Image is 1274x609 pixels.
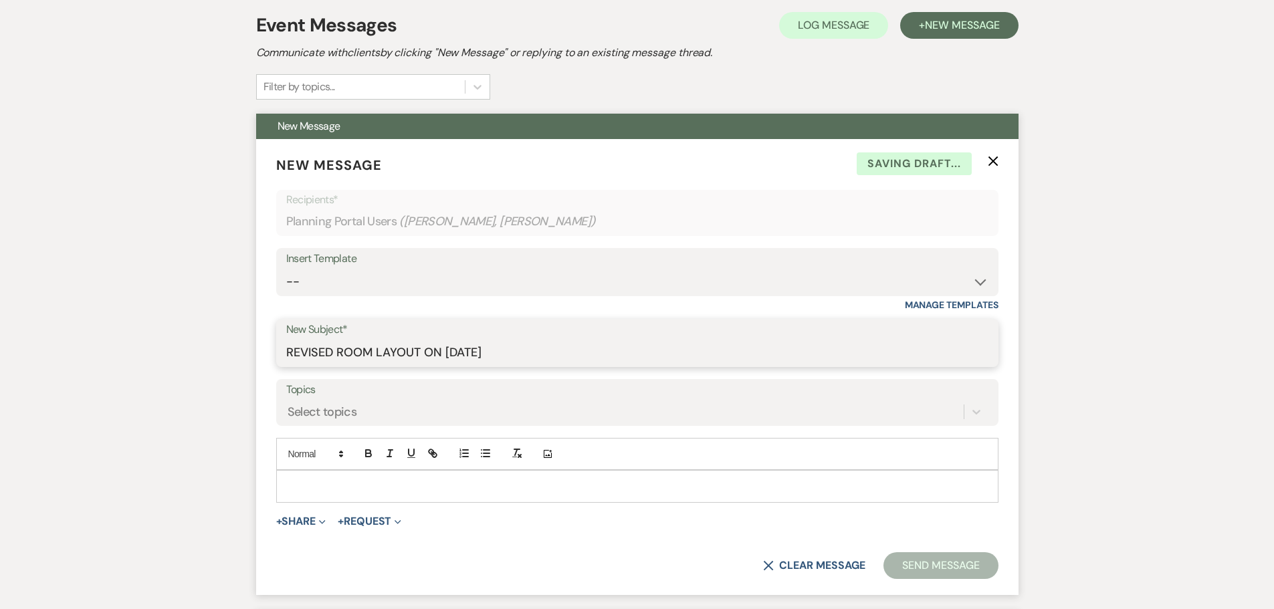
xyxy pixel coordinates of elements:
[763,560,865,571] button: Clear message
[286,249,988,269] div: Insert Template
[925,18,999,32] span: New Message
[256,45,1019,61] h2: Communicate with clients by clicking "New Message" or replying to an existing message thread.
[883,552,998,579] button: Send Message
[256,11,397,39] h1: Event Messages
[276,516,282,527] span: +
[905,299,998,311] a: Manage Templates
[338,516,401,527] button: Request
[399,213,596,231] span: ( [PERSON_NAME], [PERSON_NAME] )
[278,119,340,133] span: New Message
[263,79,335,95] div: Filter by topics...
[779,12,888,39] button: Log Message
[286,191,988,209] p: Recipients*
[286,209,988,235] div: Planning Portal Users
[286,320,988,340] label: New Subject*
[286,380,988,400] label: Topics
[276,516,326,527] button: Share
[276,156,382,174] span: New Message
[900,12,1018,39] button: +New Message
[288,403,357,421] div: Select topics
[798,18,869,32] span: Log Message
[857,152,972,175] span: Saving draft...
[338,516,344,527] span: +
